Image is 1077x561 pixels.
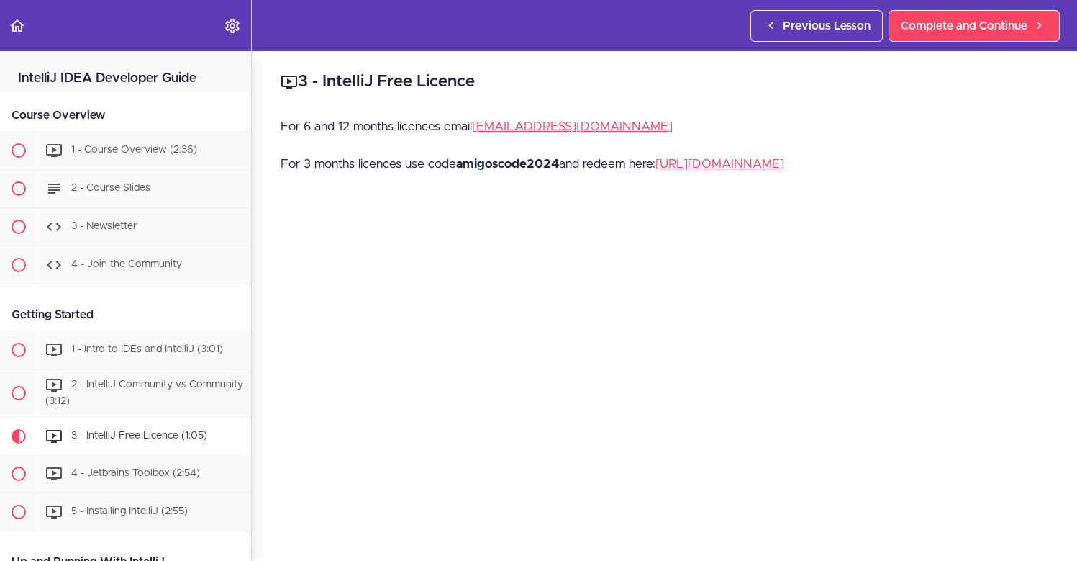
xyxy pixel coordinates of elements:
span: 1 - Course Overview (2:36) [71,145,197,155]
strong: amigoscode2024 [456,158,559,170]
p: For 6 and 12 months licences email [281,116,1048,138]
span: Previous Lesson [783,17,871,35]
span: 5 - Installing IntelliJ (2:55) [71,506,188,516]
h2: 3 - IntelliJ Free Licence [281,70,1048,94]
a: Complete and Continue [889,10,1060,42]
span: 1 - Intro to IDEs and IntelliJ (3:01) [71,344,223,354]
span: Complete and Continue [901,17,1027,35]
a: [EMAIL_ADDRESS][DOMAIN_NAME] [472,120,673,133]
p: For 3 months licences use code and redeem here: [281,153,1048,175]
span: 3 - Newsletter [71,221,137,231]
svg: Back to course curriculum [9,17,26,35]
a: [URL][DOMAIN_NAME] [655,158,784,170]
span: 2 - Course Slides [71,183,150,193]
span: 3 - IntelliJ Free Licence (1:05) [71,431,207,441]
span: 4 - Jetbrains Toolbox (2:54) [71,468,200,478]
span: 2 - IntelliJ Community vs Community (3:12) [45,380,243,406]
svg: Settings Menu [224,17,241,35]
a: Previous Lesson [750,10,883,42]
span: 4 - Join the Community [71,259,182,269]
